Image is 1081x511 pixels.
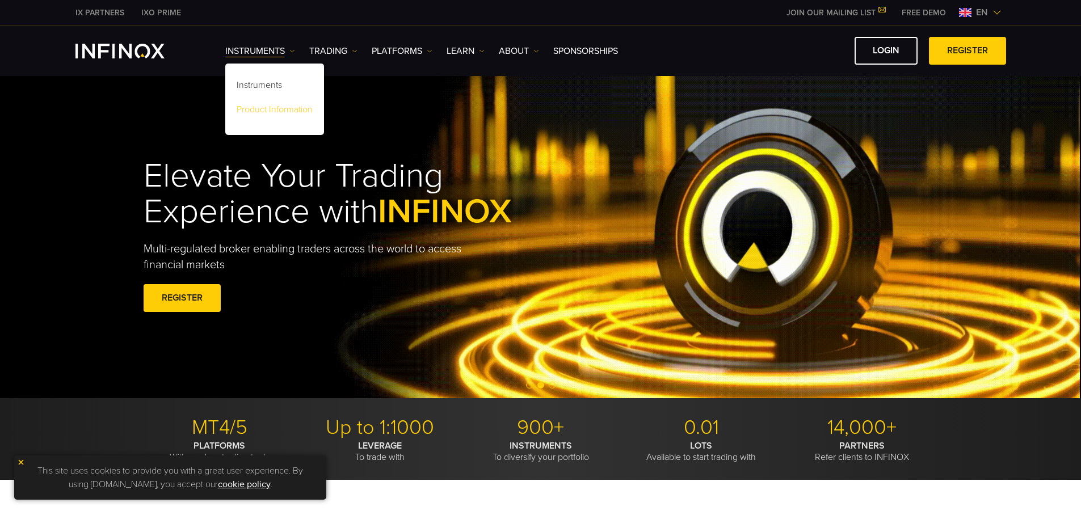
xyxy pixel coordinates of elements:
[526,382,533,388] span: Go to slide 1
[447,44,485,58] a: Learn
[690,440,712,451] strong: LOTS
[839,440,885,451] strong: PARTNERS
[304,440,456,463] p: To trade with
[510,440,572,451] strong: INSTRUMENTS
[75,44,191,58] a: INFINOX Logo
[625,415,777,440] p: 0.01
[372,44,432,58] a: PLATFORMS
[144,440,296,463] p: With modern trading tools
[309,44,357,58] a: TRADING
[144,415,296,440] p: MT4/5
[855,37,918,65] a: LOGIN
[144,241,481,273] p: Multi-regulated broker enabling traders across the world to access financial markets
[225,44,295,58] a: Instruments
[786,415,938,440] p: 14,000+
[929,37,1006,65] a: REGISTER
[194,440,245,451] strong: PLATFORMS
[893,7,954,19] a: INFINOX MENU
[304,415,456,440] p: Up to 1:1000
[17,458,25,466] img: yellow close icon
[625,440,777,463] p: Available to start trading with
[144,158,565,230] h1: Elevate Your Trading Experience with
[465,440,617,463] p: To diversify your portfolio
[67,7,133,19] a: INFINOX
[378,191,512,232] span: INFINOX
[537,382,544,388] span: Go to slide 2
[549,382,556,388] span: Go to slide 3
[144,284,221,312] a: REGISTER
[218,479,271,490] a: cookie policy
[20,461,321,494] p: This site uses cookies to provide you with a great user experience. By using [DOMAIN_NAME], you a...
[133,7,190,19] a: INFINOX
[553,44,618,58] a: SPONSORSHIPS
[465,415,617,440] p: 900+
[786,440,938,463] p: Refer clients to INFINOX
[225,75,324,99] a: Instruments
[225,99,324,124] a: Product Information
[778,8,893,18] a: JOIN OUR MAILING LIST
[971,6,992,19] span: en
[499,44,539,58] a: ABOUT
[358,440,402,451] strong: LEVERAGE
